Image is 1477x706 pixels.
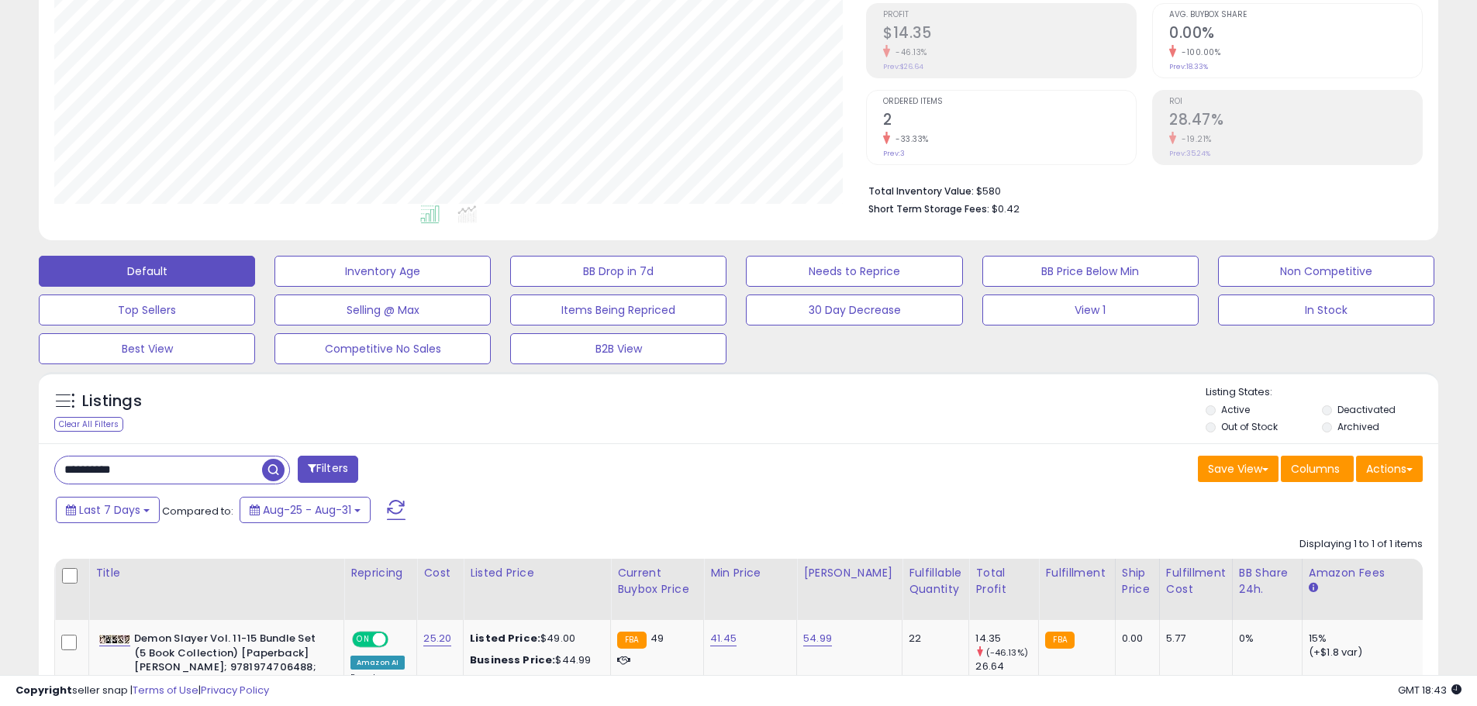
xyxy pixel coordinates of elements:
span: Ordered Items [883,98,1136,106]
small: Amazon Fees. [1309,581,1318,595]
button: Needs to Reprice [746,256,962,287]
small: -46.13% [890,46,927,58]
label: Deactivated [1337,403,1396,416]
h2: $14.35 [883,24,1136,45]
span: Aug-25 - Aug-31 [263,502,351,518]
small: FBA [617,632,646,649]
button: Competitive No Sales [274,333,491,364]
span: 2025-09-8 18:43 GMT [1398,683,1461,697]
span: ROI [1169,98,1422,106]
li: $580 [868,181,1411,199]
button: Filters [298,456,358,483]
small: FBA [1045,632,1074,649]
button: Actions [1356,456,1423,482]
small: Prev: 18.33% [1169,62,1208,71]
small: Prev: 35.24% [1169,149,1210,158]
b: Short Term Storage Fees: [868,202,989,215]
a: Terms of Use [133,683,198,697]
button: In Stock [1218,294,1434,325]
div: Fulfillment [1045,565,1108,581]
button: Aug-25 - Aug-31 [240,497,371,523]
button: Default [39,256,255,287]
a: 41.45 [710,631,737,646]
span: Columns [1291,461,1340,477]
h5: Listings [82,391,142,412]
small: -19.21% [1176,133,1212,145]
button: Inventory Age [274,256,491,287]
p: Listing States: [1206,385,1438,400]
small: Prev: 3 [883,149,905,158]
button: Selling @ Max [274,294,491,325]
div: Current Buybox Price [617,565,697,598]
button: Columns [1281,456,1354,482]
button: 30 Day Decrease [746,294,962,325]
span: Avg. Buybox Share [1169,11,1422,19]
div: 14.35 [975,632,1038,646]
h2: 28.47% [1169,111,1422,132]
div: Total Profit [975,565,1032,598]
span: Last 7 Days [79,502,140,518]
div: $44.99 [470,653,599,667]
div: Repricing [350,565,410,581]
b: Listed Price: [470,631,540,646]
b: Total Inventory Value: [868,184,974,198]
b: Business Price: [470,653,555,667]
div: 0.00 [1122,632,1147,646]
div: Amazon AI [350,656,405,670]
button: Items Being Repriced [510,294,726,325]
button: Save View [1198,456,1279,482]
div: Clear All Filters [54,417,123,432]
button: B2B View [510,333,726,364]
div: Min Price [710,565,790,581]
button: BB Price Below Min [982,256,1199,287]
span: Profit [883,11,1136,19]
button: Best View [39,333,255,364]
div: $49.00 [470,632,599,646]
small: Prev: $26.64 [883,62,923,71]
button: BB Drop in 7d [510,256,726,287]
span: $0.42 [992,201,1020,216]
div: 5.77 [1166,632,1220,646]
span: ON [354,633,373,646]
div: 15% [1309,632,1437,646]
div: (+$1.8 var) [1309,646,1437,660]
button: Non Competitive [1218,256,1434,287]
div: seller snap | | [16,684,269,698]
div: Displaying 1 to 1 of 1 items [1299,537,1423,552]
div: 0% [1239,632,1290,646]
span: OFF [386,633,411,646]
div: Fulfillable Quantity [909,565,962,598]
div: Title [95,565,337,581]
button: Last 7 Days [56,497,160,523]
div: 22 [909,632,957,646]
div: Ship Price [1122,565,1153,598]
div: Cost [423,565,457,581]
button: View 1 [982,294,1199,325]
div: Listed Price [470,565,604,581]
span: 49 [651,631,664,646]
button: Top Sellers [39,294,255,325]
a: 25.20 [423,631,451,646]
strong: Copyright [16,683,72,697]
div: Fulfillment Cost [1166,565,1226,598]
label: Active [1221,403,1250,416]
span: Compared to: [162,504,233,518]
a: 54.99 [803,631,832,646]
a: Privacy Policy [201,683,269,697]
label: Out of Stock [1221,420,1278,433]
div: Amazon Fees [1309,565,1443,581]
div: [PERSON_NAME] [803,565,896,581]
small: -33.33% [890,133,929,145]
small: -100.00% [1176,46,1220,58]
label: Archived [1337,420,1379,433]
img: 41U86XGXG1L._SL40_.jpg [99,635,130,644]
h2: 2 [883,111,1136,132]
small: (-46.13%) [986,646,1028,659]
div: BB Share 24h. [1239,565,1296,598]
h2: 0.00% [1169,24,1422,45]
